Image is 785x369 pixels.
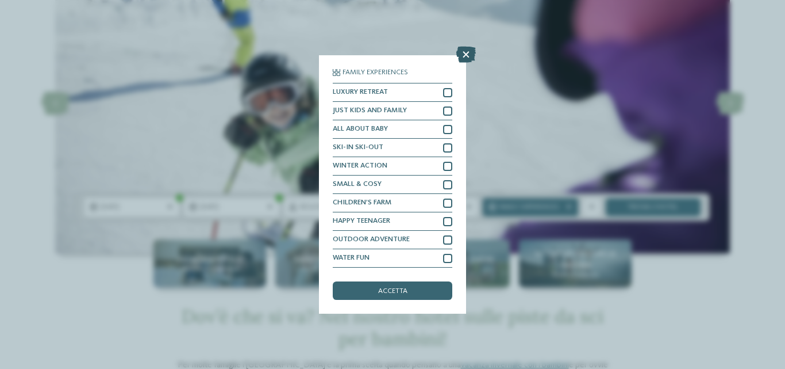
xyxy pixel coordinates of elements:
span: Family Experiences [343,69,408,77]
span: SMALL & COSY [333,181,382,188]
span: HAPPY TEENAGER [333,218,390,225]
span: JUST KIDS AND FAMILY [333,107,407,115]
span: ALL ABOUT BABY [333,125,388,133]
span: SKI-IN SKI-OUT [333,144,383,151]
span: OUTDOOR ADVENTURE [333,236,410,244]
span: WINTER ACTION [333,162,387,170]
span: LUXURY RETREAT [333,89,388,96]
span: CHILDREN’S FARM [333,199,391,207]
span: WATER FUN [333,254,370,262]
span: accetta [378,288,407,295]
